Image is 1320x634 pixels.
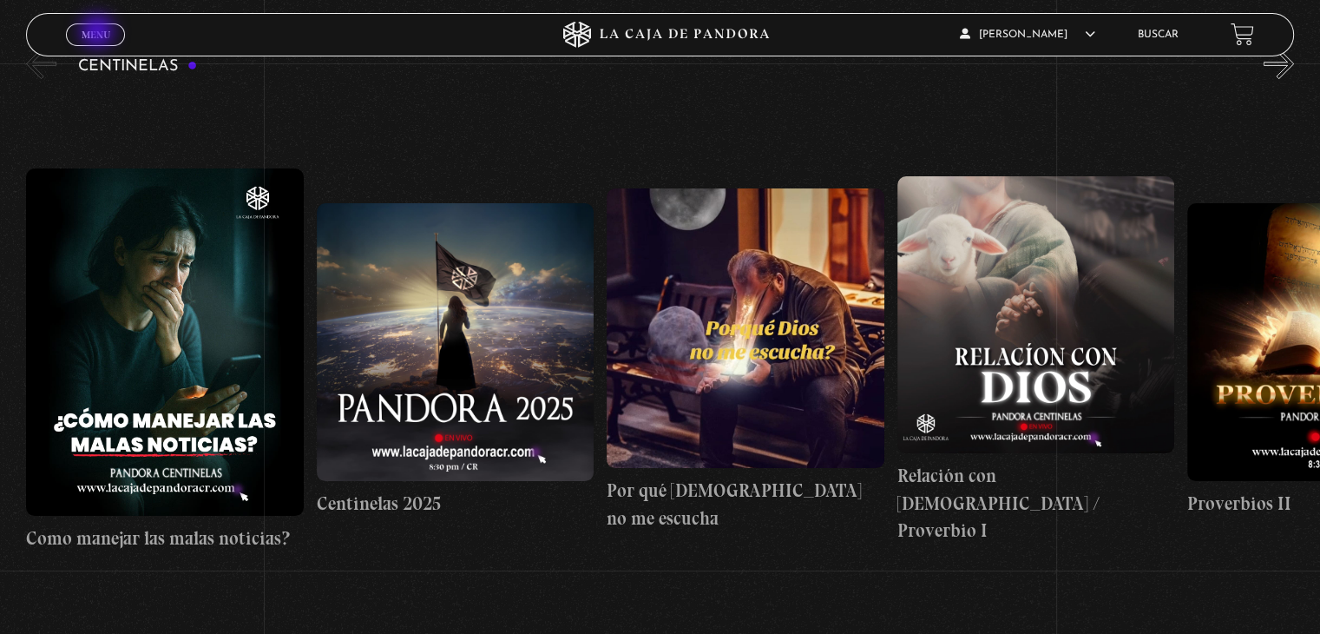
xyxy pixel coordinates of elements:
[317,92,594,628] a: Centinelas 2025
[26,92,303,628] a: Como manejar las malas noticias?
[897,462,1174,545] h4: Relación con [DEMOGRAPHIC_DATA] / Proverbio I
[897,92,1174,628] a: Relación con [DEMOGRAPHIC_DATA] / Proverbio I
[76,43,116,56] span: Cerrar
[1138,30,1179,40] a: Buscar
[1264,49,1294,79] button: Next
[26,49,56,79] button: Previous
[607,477,883,532] h4: Por qué [DEMOGRAPHIC_DATA] no me escucha
[1231,23,1254,46] a: View your shopping cart
[607,92,883,628] a: Por qué [DEMOGRAPHIC_DATA] no me escucha
[317,490,594,518] h4: Centinelas 2025
[26,525,303,552] h4: Como manejar las malas noticias?
[78,58,197,75] h3: Centinelas
[960,30,1095,40] span: [PERSON_NAME]
[82,30,110,40] span: Menu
